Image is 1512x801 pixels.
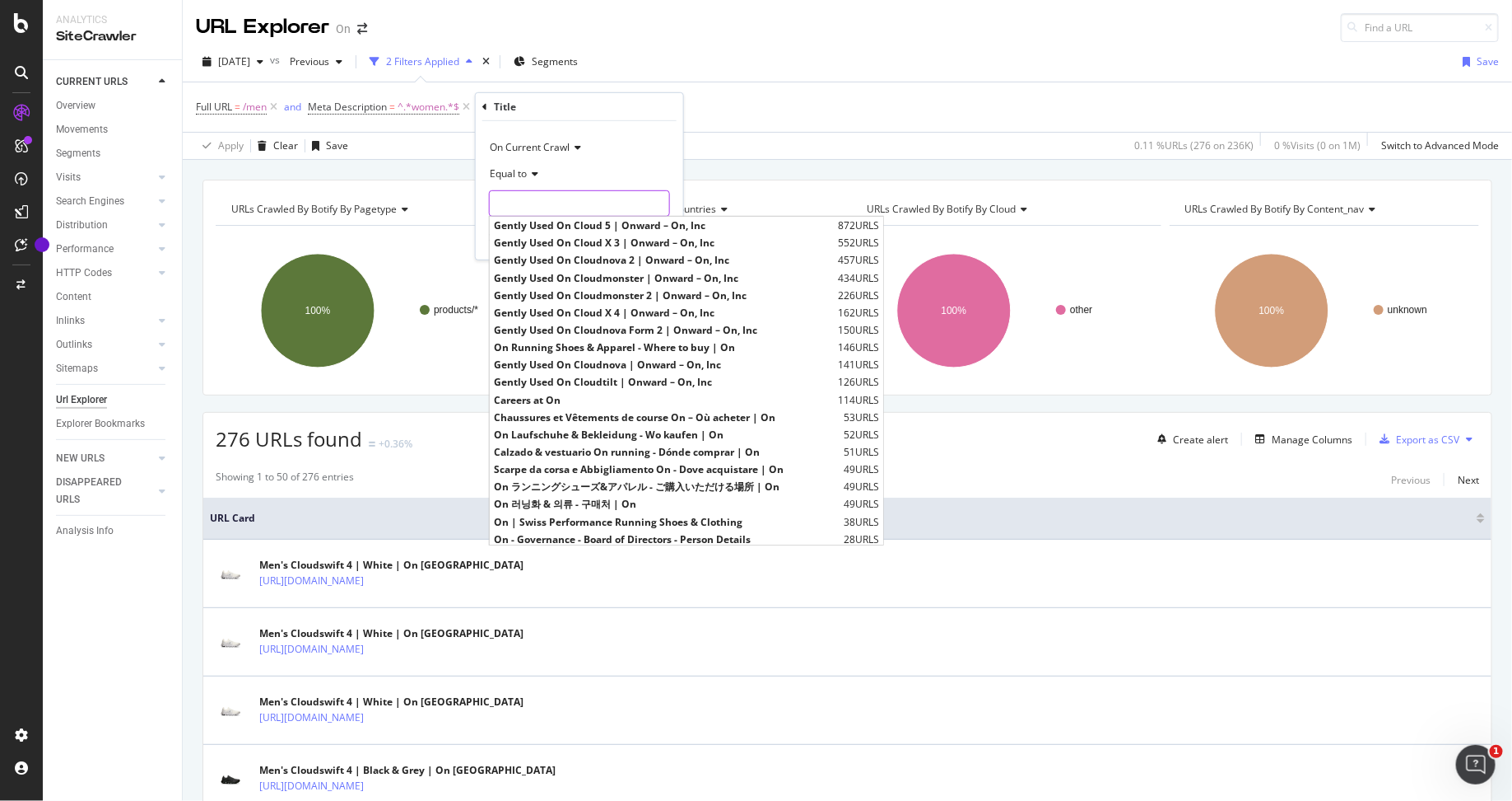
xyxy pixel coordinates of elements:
[852,239,1162,382] svg: A chart.
[398,96,459,119] span: ^.*women.*$
[494,445,840,459] span: Calzado & vestuario On running - Dónde comprar | On
[1249,429,1352,449] button: Manage Columns
[259,626,523,641] div: Men's Cloudswift 4 | White | On [GEOGRAPHIC_DATA]
[56,97,170,115] a: Overview
[494,100,516,114] div: Title
[494,288,834,302] span: Gently Used On Cloudmonster 2 | Onward – On, Inc
[56,121,108,138] div: Movements
[56,27,169,46] div: SiteCrawler
[56,474,154,508] a: DISAPPEARED URLS
[844,497,879,511] span: 49 URLS
[844,480,879,494] span: 49 URLS
[357,23,367,35] div: arrow-right-arrow-left
[844,410,879,424] span: 53 URLS
[259,778,364,794] a: [URL][DOMAIN_NAME]
[326,138,348,152] div: Save
[1373,426,1459,452] button: Export as CSV
[1391,473,1431,487] div: Previous
[1170,239,1480,382] svg: A chart.
[56,145,170,162] a: Segments
[838,270,879,284] span: 434 URLS
[494,532,840,546] span: On - Governance - Board of Directors - Person Details
[494,306,834,320] span: Gently Used On Cloud X 4 | Onward – On, Inc
[56,312,85,330] div: Inlinks
[259,573,364,589] a: [URL][DOMAIN_NAME]
[838,392,879,406] span: 114 URLS
[56,217,108,234] div: Distribution
[844,514,879,528] span: 38 URLS
[838,358,879,372] span: 141 URLS
[251,133,298,159] button: Clear
[1456,745,1496,785] iframe: Intercom live chat
[838,288,879,302] span: 226 URLS
[507,49,584,75] button: Segments
[494,497,840,511] span: On 러닝화 & 의류 - 구매처 | On
[283,49,349,75] button: Previous
[56,121,170,138] a: Movements
[1134,138,1254,152] div: 0.11 % URLs ( 276 on 236K )
[494,358,834,372] span: Gently Used On Cloudnova | Onward – On, Inc
[494,270,834,284] span: Gently Used On Cloudmonster | Onward – On, Inc
[216,425,362,452] span: 276 URLs found
[494,323,834,337] span: Gently Used On Cloudnova Form 2 | Onward – On, Inc
[56,360,154,377] a: Sitemaps
[389,100,395,114] span: =
[259,558,523,573] div: Men's Cloudswift 4 | White | On [GEOGRAPHIC_DATA]
[56,169,81,186] div: Visits
[1396,433,1459,447] div: Export as CSV
[494,480,840,494] span: On ランニングシューズ&アパレル - ご購入いただける場所 | On
[270,53,283,67] span: vs
[473,97,539,117] button: Add Filter
[494,462,840,476] span: Scarpe da corsa e Abbigliamento On - Dove acquistare | On
[479,54,493,70] div: times
[1070,304,1092,316] text: other
[218,54,250,68] span: 2025 Sep. 20th
[838,306,879,320] span: 162 URLS
[56,391,170,409] a: Url Explorer
[259,710,364,726] a: [URL][DOMAIN_NAME]
[1458,473,1479,487] div: Next
[56,73,154,91] a: CURRENT URLS
[490,166,527,180] span: Equal to
[56,265,154,282] a: HTTP Codes
[56,193,124,210] div: Search Engines
[259,641,364,658] a: [URL][DOMAIN_NAME]
[210,563,251,584] img: main image
[844,428,879,442] span: 52 URLS
[210,631,251,653] img: main image
[56,450,154,467] a: NEW URLS
[56,169,154,186] a: Visits
[494,340,834,354] span: On Running Shoes & Apparel - Where to buy | On
[1477,54,1499,68] div: Save
[482,230,534,246] button: Cancel
[864,196,1147,222] h4: URLs Crawled By Botify By cloud
[494,218,834,232] span: Gently Used On Cloud 5 | Onward – On, Inc
[379,437,412,451] div: +0.36%
[56,415,145,433] div: Explorer Bookmarks
[284,100,301,114] div: and
[1272,433,1352,447] div: Manage Columns
[1381,138,1499,152] div: Switch to Advanced Mode
[243,96,267,119] span: /men
[56,336,92,354] div: Outlinks
[210,700,251,721] img: main image
[494,428,840,442] span: On Laufschuhe & Bekleidung - Wo kaufen | On
[305,305,331,316] text: 100%
[56,474,139,508] div: DISAPPEARED URLS
[1388,304,1427,316] text: unknown
[56,217,154,234] a: Distribution
[56,265,112,282] div: HTTP Codes
[336,21,351,37] div: On
[844,445,879,459] span: 51 URLS
[838,323,879,337] span: 150 URLS
[216,239,526,382] svg: A chart.
[56,145,100,162] div: Segments
[838,340,879,354] span: 146 URLS
[386,54,459,68] div: 2 Filters Applied
[56,193,154,210] a: Search Engines
[941,305,966,316] text: 100%
[56,450,105,467] div: NEW URLS
[1182,196,1464,222] h4: URLs Crawled By Botify By content_nav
